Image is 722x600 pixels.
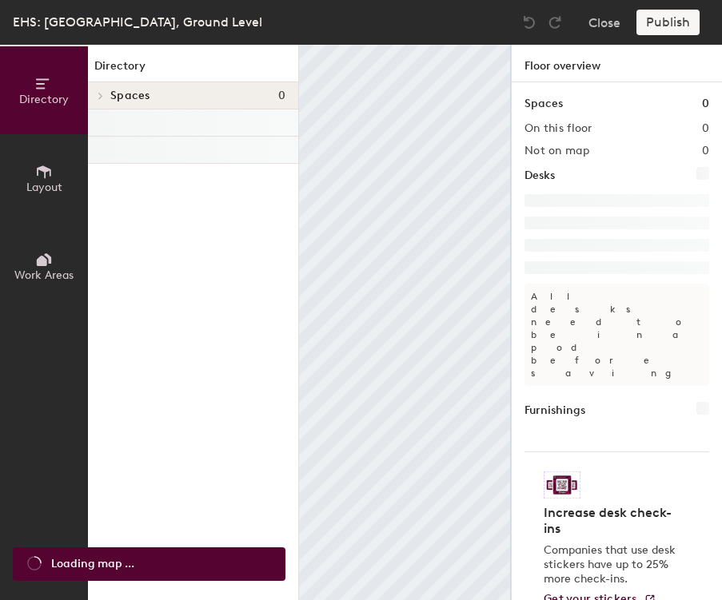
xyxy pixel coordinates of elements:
[525,95,563,113] h1: Spaces
[278,89,285,102] span: 0
[512,45,722,82] h1: Floor overview
[702,95,709,113] h1: 0
[525,284,709,386] p: All desks need to be in a pod before saving
[525,122,592,135] h2: On this floor
[702,145,709,157] h2: 0
[525,402,585,419] h1: Furnishings
[525,145,589,157] h2: Not on map
[299,45,510,600] canvas: Map
[14,268,74,282] span: Work Areas
[702,122,709,135] h2: 0
[547,14,563,30] img: Redo
[544,505,680,537] h4: Increase desk check-ins
[544,471,580,499] img: Sticker logo
[525,167,555,185] h1: Desks
[588,10,620,35] button: Close
[110,89,150,102] span: Spaces
[13,12,262,32] div: EHS: [GEOGRAPHIC_DATA], Ground Level
[521,14,537,30] img: Undo
[544,543,680,586] p: Companies that use desk stickers have up to 25% more check-ins.
[88,58,298,82] h1: Directory
[26,181,62,194] span: Layout
[19,93,69,106] span: Directory
[51,555,134,573] span: Loading map ...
